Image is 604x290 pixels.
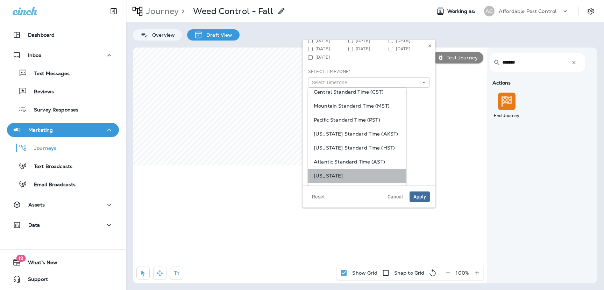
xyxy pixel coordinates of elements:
button: Reset [308,191,329,202]
button: Test Journey [432,52,483,63]
button: Data [7,218,119,232]
div: Actions [490,80,592,86]
button: Cancel [384,191,407,202]
span: [US_STATE] Standard Time (AKST) [314,131,400,137]
span: Reset [312,194,325,199]
button: Apply [410,191,430,202]
p: Show Grid [352,270,377,276]
span: Cancel [388,194,403,199]
p: > [179,6,185,16]
button: Survey Responses [7,102,119,117]
p: Inbox [28,52,41,58]
button: Email Broadcasts [7,177,119,191]
span: Apply [413,194,426,199]
div: Central Standard Time (CST) [308,85,406,99]
button: Collapse Sidebar [104,4,123,18]
label: [DATE] [308,55,348,60]
label: Select Timezone [308,69,350,74]
div: [US_STATE] Standard Time (HST) [308,141,406,155]
input: [DATE] [348,38,353,43]
button: Reviews [7,84,119,99]
input: [DATE] [389,38,393,43]
label: [DATE] [389,38,429,43]
p: Text Messages [27,71,70,77]
div: Mountain Standard Time (MST) [308,99,406,113]
p: Journey [143,6,179,16]
p: Overview [149,32,175,38]
div: AC [484,6,495,16]
p: Reviews [27,89,54,95]
span: Atlantic Standard Time (AST) [314,159,400,165]
label: [DATE] [389,46,429,52]
p: Test Journey [444,55,478,60]
button: Text Messages [7,66,119,80]
label: [DATE] [348,38,389,43]
input: [DATE] [348,47,353,51]
span: Support [21,276,48,285]
button: Marketing [7,123,119,137]
p: Marketing [28,127,53,133]
button: Select Timezone [308,77,430,88]
button: Journeys [7,140,119,155]
input: [DATE] [308,38,313,43]
span: 19 [16,255,26,262]
button: Assets [7,198,119,212]
p: Survey Responses [27,107,78,114]
span: Central Standard Time (CST) [314,89,400,95]
p: Affordable Pest Control [499,8,556,14]
p: Dashboard [28,32,55,38]
div: Atlantic Standard Time (AST) [308,155,406,169]
div: [US_STATE] [308,169,406,183]
span: Mountain Standard Time (MST) [314,103,400,109]
span: What's New [21,260,57,268]
button: Support [7,272,119,286]
p: Snap to Grid [394,270,425,276]
input: [DATE] [308,55,313,60]
input: [DATE] [308,47,313,51]
span: Working as: [447,8,477,14]
div: [US_STATE] Standard Time (AKST) [308,127,406,141]
label: [DATE] [308,38,348,43]
p: Journeys [27,145,56,152]
span: [US_STATE] [314,173,400,179]
span: Pacific Standard Time (PST) [314,117,400,123]
p: Draft View [203,32,232,38]
p: Email Broadcasts [27,182,76,188]
p: Data [28,222,40,228]
p: 100 % [456,270,469,276]
span: Select Timezone [312,80,350,86]
p: Weed Control - Fall [193,6,273,16]
span: [US_STATE] Standard Time (HST) [314,145,400,151]
button: Inbox [7,48,119,62]
p: Assets [28,202,45,208]
label: [DATE] [348,46,389,52]
div: Pacific Standard Time (PST) [308,113,406,127]
button: Settings [584,5,597,17]
button: Dashboard [7,28,119,42]
p: Text Broadcasts [27,164,72,170]
label: [DATE] [308,46,348,52]
button: 19What's New [7,255,119,269]
button: Text Broadcasts [7,159,119,173]
input: [DATE] [389,47,393,51]
div: End Journey [491,113,523,118]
